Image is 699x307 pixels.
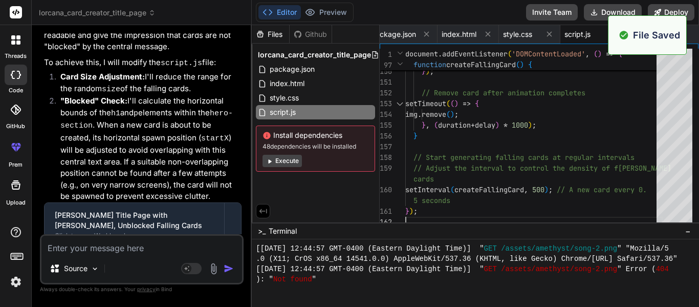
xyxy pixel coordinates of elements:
span: cards [413,174,434,183]
span: document [405,49,438,58]
label: code [9,86,23,95]
div: Files [252,29,289,39]
span: .0 (X11; CrOS x86_64 14541.0.0) AppleWebKit/537.36 (KHTML, like Gecko) Chrome/[URL] Safari/537.36" [256,254,677,264]
span: ; [413,207,418,216]
span: ) [409,207,413,216]
span: GET [484,243,497,254]
label: prem [9,160,23,169]
span: ) [544,185,549,194]
span: 48 dependencies will be installed [263,142,368,151]
span: 97 [380,60,392,71]
li: I'll calculate the horizontal bounds of the and elements within the . When a new card is about to... [52,95,242,202]
span: index.html [269,77,305,90]
span: => [463,99,471,108]
span: , [426,120,430,130]
span: 500 [532,185,544,194]
span: ) [528,120,532,130]
span: ) [454,99,458,108]
span: , [524,185,528,194]
span: ; [549,185,553,194]
code: h1 [111,109,120,118]
span: ( [446,110,450,119]
span: index.html [442,29,476,39]
span: " Error ( [617,264,656,274]
img: attachment [208,263,220,275]
span: { [475,99,479,108]
span: { [528,60,532,69]
p: Source [64,263,88,274]
div: 156 [380,131,392,141]
span: 404 [656,264,669,274]
span: ( [446,99,450,108]
strong: Card Size Adjustment: [60,72,145,81]
span: 5 seconds [413,196,450,205]
span: ; [532,120,536,130]
span: setInterval [405,185,450,194]
span: createFallingCard [454,185,524,194]
p: Always double-check its answers. Your in Bind [40,284,244,294]
button: Execute [263,155,302,167]
label: threads [5,52,27,60]
span: >_ [258,226,266,236]
button: Invite Team [526,4,578,21]
span: 1000 [512,120,528,130]
span: Not found [273,274,312,284]
button: Preview [301,5,351,19]
span: ) [450,110,454,119]
span: ; [430,67,434,76]
button: Editor [258,5,301,19]
span: } [413,131,418,140]
div: 159 [380,163,392,174]
img: icon [224,263,234,274]
span: addEventListener [442,49,508,58]
button: [PERSON_NAME] Title Page with [PERSON_NAME], Unblocked Falling CardsClick to open Workbench [45,203,224,247]
img: Pick Models [91,264,99,273]
span: img [405,110,418,119]
span: ( [450,99,454,108]
span: script.js [269,106,297,118]
span: lorcana_card_creator_title_page [258,50,371,60]
span: " [312,274,316,284]
div: 162 [380,217,392,228]
span: package.json [269,63,316,75]
span: function [413,60,446,69]
span: } [422,120,426,130]
span: lorcana_card_creator_title_page [39,8,156,18]
span: => [606,49,614,58]
span: /assets/amethyst/song-2.png [501,264,617,274]
span: script.js [564,29,591,39]
span: + [471,120,475,130]
span: remove [422,110,446,119]
div: 155 [380,120,392,131]
span: ) [598,49,602,58]
span: 'DOMContentLoaded' [512,49,585,58]
span: ( [450,185,454,194]
div: Github [290,29,332,39]
div: 152 [380,88,392,98]
span: privacy [137,286,156,292]
label: Upload [6,198,26,207]
div: 157 [380,141,392,152]
div: Click to collapse the range. [393,98,406,109]
span: // Remove card after animation completes [422,88,585,97]
span: ) [495,120,499,130]
div: 158 [380,152,392,163]
strong: "Blocked" Check: [60,96,127,106]
span: ( [434,120,438,130]
img: settings [7,273,25,291]
span: vals [618,153,635,162]
span: /assets/amethyst/song-2.png [501,243,617,254]
span: ( [508,49,512,58]
div: [PERSON_NAME] Title Page with [PERSON_NAME], Unblocked Falling Cards [55,210,214,231]
span: . [418,110,422,119]
span: } [405,207,409,216]
code: p [134,109,138,118]
span: " "Mozilla/5 [617,243,669,254]
button: − [683,223,693,239]
span: style.css [503,29,532,39]
span: package.json [371,29,416,39]
span: GET [484,264,497,274]
span: ( [594,49,598,58]
div: 150 [380,66,392,77]
code: size [102,85,120,94]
